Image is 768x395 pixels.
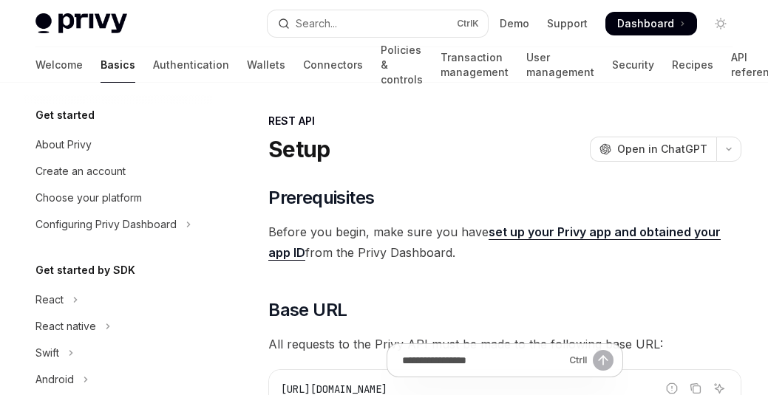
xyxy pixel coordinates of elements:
[441,47,509,83] a: Transaction management
[547,16,588,31] a: Support
[101,47,135,83] a: Basics
[381,47,423,83] a: Policies & controls
[617,142,707,157] span: Open in ChatGPT
[35,371,74,388] div: Android
[24,158,213,185] a: Create an account
[35,189,142,207] div: Choose your platform
[612,47,654,83] a: Security
[268,298,347,322] span: Base URL
[402,344,563,377] input: Ask a question...
[526,47,594,83] a: User management
[590,137,716,162] button: Open in ChatGPT
[24,340,213,366] button: Toggle Swift section
[605,12,697,35] a: Dashboard
[35,106,95,124] h5: Get started
[268,114,741,128] div: REST API
[35,47,83,83] a: Welcome
[153,47,229,83] a: Authentication
[672,47,713,83] a: Recipes
[268,10,488,37] button: Open search
[24,366,213,393] button: Toggle Android section
[247,47,285,83] a: Wallets
[35,13,127,34] img: light logo
[24,211,213,238] button: Toggle Configuring Privy Dashboard section
[268,224,721,261] a: set up your Privy app and obtained your app ID
[457,18,479,30] span: Ctrl K
[500,16,529,31] a: Demo
[268,186,374,210] span: Prerequisites
[268,136,330,162] h1: Setup
[35,291,64,309] div: React
[24,286,213,313] button: Toggle React section
[35,261,135,279] h5: Get started by SDK
[24,131,213,158] a: About Privy
[24,313,213,340] button: Toggle React native section
[35,136,92,154] div: About Privy
[35,317,96,335] div: React native
[296,15,337,32] div: Search...
[268,334,741,354] span: All requests to the Privy API must be made to the following base URL:
[303,47,363,83] a: Connectors
[24,185,213,211] a: Choose your platform
[35,344,59,362] div: Swift
[709,12,733,35] button: Toggle dark mode
[35,162,126,180] div: Create an account
[593,350,614,371] button: Send message
[268,221,741,263] span: Before you begin, make sure you have from the Privy Dashboard.
[617,16,674,31] span: Dashboard
[35,216,177,233] div: Configuring Privy Dashboard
